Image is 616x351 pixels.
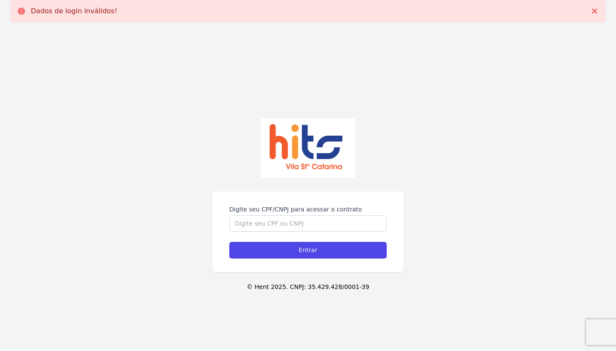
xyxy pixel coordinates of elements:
[261,118,355,177] img: Captura%20de%20tela%202023-03-31%20122935.png
[229,205,387,214] label: Digite seu CPF/CNPJ para acessar o contrato
[31,7,117,15] p: Dados de login inválidos!
[229,242,387,259] input: Entrar
[14,283,602,292] p: © Hent 2025. CNPJ: 35.429.428/0001-39
[229,215,387,232] input: Digite seu CPF ou CNPJ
